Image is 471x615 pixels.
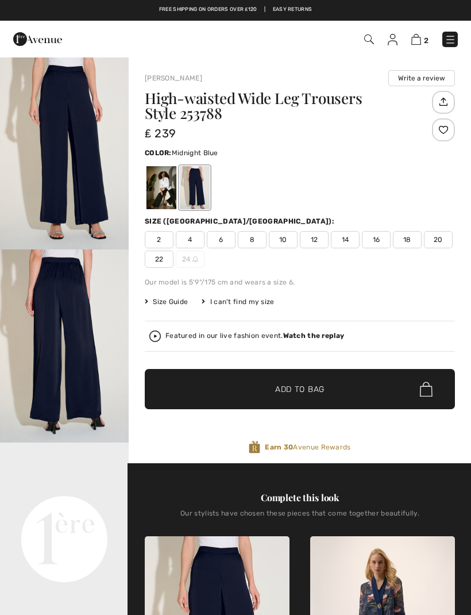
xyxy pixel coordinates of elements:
[145,369,455,409] button: Add to Bag
[165,332,344,340] div: Featured in our live fashion event.
[393,231,422,248] span: 18
[424,36,428,45] span: 2
[362,231,391,248] span: 16
[434,92,453,112] img: Share
[249,440,260,454] img: Avenue Rewards
[146,166,176,209] div: Black
[300,231,329,248] span: 12
[273,6,312,14] a: Easy Returns
[264,6,265,14] span: |
[269,231,298,248] span: 10
[265,443,293,451] strong: Earn 30
[207,231,235,248] span: 6
[145,277,455,287] div: Our model is 5'9"/175 cm and wears a size 6.
[420,382,433,397] img: Bag.svg
[176,231,204,248] span: 4
[396,581,460,609] iframe: Opens a widget where you can find more information
[411,32,428,46] a: 2
[238,231,267,248] span: 8
[145,74,202,82] a: [PERSON_NAME]
[275,383,325,395] span: Add to Bag
[172,149,218,157] span: Midnight Blue
[192,256,198,262] img: ring-m.svg
[202,297,274,307] div: I can't find my size
[145,126,176,140] span: ₤ 239
[13,28,62,51] img: 1ère Avenue
[424,231,453,248] span: 20
[145,216,337,226] div: Size ([GEOGRAPHIC_DATA]/[GEOGRAPHIC_DATA]):
[364,34,374,44] img: Search
[149,330,161,342] img: Watch the replay
[176,251,204,268] span: 24
[145,149,172,157] span: Color:
[145,91,429,121] h1: High-waisted Wide Leg Trousers Style 253788
[331,231,360,248] span: 14
[145,297,188,307] span: Size Guide
[145,509,455,526] div: Our stylists have chosen these pieces that come together beautifully.
[145,251,173,268] span: 22
[388,70,455,86] button: Write a review
[388,34,397,45] img: My Info
[145,231,173,248] span: 2
[145,491,455,505] div: Complete this look
[159,6,257,14] a: Free shipping on orders over ₤120
[411,34,421,45] img: Shopping Bag
[265,442,350,452] span: Avenue Rewards
[13,33,62,44] a: 1ère Avenue
[445,34,456,45] img: Menu
[180,166,210,209] div: Midnight Blue
[283,332,345,340] strong: Watch the replay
